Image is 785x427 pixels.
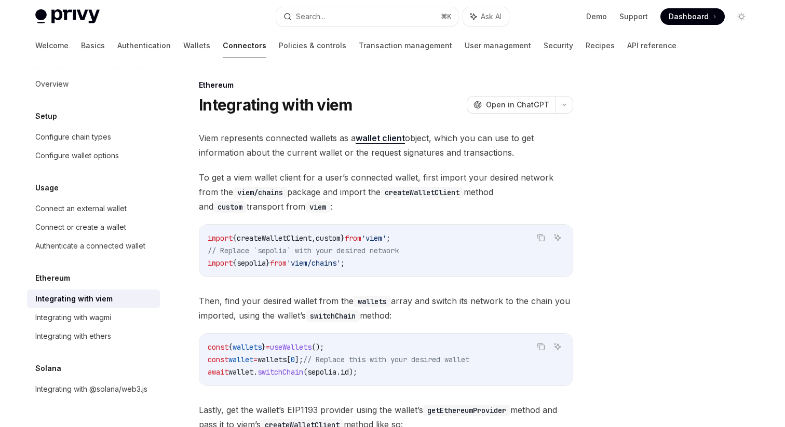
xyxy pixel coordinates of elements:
[208,233,233,243] span: import
[183,33,210,58] a: Wallets
[733,8,750,25] button: Toggle dark mode
[441,12,452,21] span: ⌘ K
[27,199,160,218] a: Connect an external wallet
[551,231,564,244] button: Ask AI
[356,133,405,144] a: wallet client
[386,233,390,243] span: ;
[35,272,70,284] h5: Ethereum
[208,342,228,352] span: const
[27,237,160,255] a: Authenticate a connected wallet
[35,383,147,395] div: Integrating with @solana/web3.js
[27,327,160,346] a: Integrating with ethers
[312,342,324,352] span: ();
[349,367,357,377] span: );
[287,258,341,268] span: 'viem/chains'
[233,233,237,243] span: {
[463,7,509,26] button: Ask AI
[228,342,233,352] span: {
[208,367,228,377] span: await
[228,355,253,364] span: wallet
[237,233,312,243] span: createWalletClient
[544,33,573,58] a: Security
[534,231,548,244] button: Copy the contents from the code block
[467,96,556,114] button: Open in ChatGPT
[586,33,615,58] a: Recipes
[287,355,291,364] span: [
[270,258,287,268] span: from
[253,367,258,377] span: .
[381,187,464,198] code: createWalletClient
[228,367,253,377] span: wallet
[266,258,270,268] span: }
[336,367,341,377] span: .
[306,310,360,322] code: switchChain
[305,201,330,213] code: viem
[35,78,69,90] div: Overview
[354,296,391,307] code: wallets
[276,7,458,26] button: Search...⌘K
[296,10,325,23] div: Search...
[279,33,346,58] a: Policies & controls
[341,258,345,268] span: ;
[233,187,287,198] code: viem/chains
[233,342,262,352] span: wallets
[35,330,111,342] div: Integrating with ethers
[35,221,126,233] div: Connect or create a wallet
[35,110,57,122] h5: Setup
[266,342,270,352] span: =
[307,367,336,377] span: sepolia
[291,355,295,364] span: 0
[423,405,510,416] code: getEthereumProvider
[258,367,303,377] span: switchChain
[199,170,573,214] span: To get a viem wallet client for a user’s connected wallet, first import your desired network from...
[27,146,160,165] a: Configure wallet options
[27,218,160,237] a: Connect or create a wallet
[199,95,352,114] h1: Integrating with viem
[233,258,237,268] span: {
[341,233,345,243] span: }
[361,233,386,243] span: 'viem'
[213,201,247,213] code: custom
[303,367,307,377] span: (
[35,182,59,194] h5: Usage
[27,75,160,93] a: Overview
[627,33,676,58] a: API reference
[35,311,111,324] div: Integrating with wagmi
[35,9,100,24] img: light logo
[208,355,228,364] span: const
[534,340,548,353] button: Copy the contents from the code block
[253,355,258,364] span: =
[208,246,399,255] span: // Replace `sepolia` with your desired network
[199,80,573,90] div: Ethereum
[35,149,119,162] div: Configure wallet options
[35,240,145,252] div: Authenticate a connected wallet
[81,33,105,58] a: Basics
[356,133,405,143] strong: wallet client
[258,355,287,364] span: wallets
[35,293,113,305] div: Integrating with viem
[481,11,502,22] span: Ask AI
[262,342,266,352] span: }
[586,11,607,22] a: Demo
[27,308,160,327] a: Integrating with wagmi
[27,290,160,308] a: Integrating with viem
[486,100,549,110] span: Open in ChatGPT
[35,202,127,215] div: Connect an external wallet
[660,8,725,25] a: Dashboard
[619,11,648,22] a: Support
[117,33,171,58] a: Authentication
[199,294,573,323] span: Then, find your desired wallet from the array and switch its network to the chain you imported, u...
[199,131,573,160] span: Viem represents connected wallets as a object, which you can use to get information about the cur...
[27,380,160,398] a: Integrating with @solana/web3.js
[223,33,266,58] a: Connectors
[551,340,564,353] button: Ask AI
[35,131,111,143] div: Configure chain types
[316,233,341,243] span: custom
[303,355,469,364] span: // Replace this with your desired wallet
[341,367,349,377] span: id
[345,233,361,243] span: from
[465,33,531,58] a: User management
[35,362,61,375] h5: Solana
[295,355,303,364] span: ];
[359,33,452,58] a: Transaction management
